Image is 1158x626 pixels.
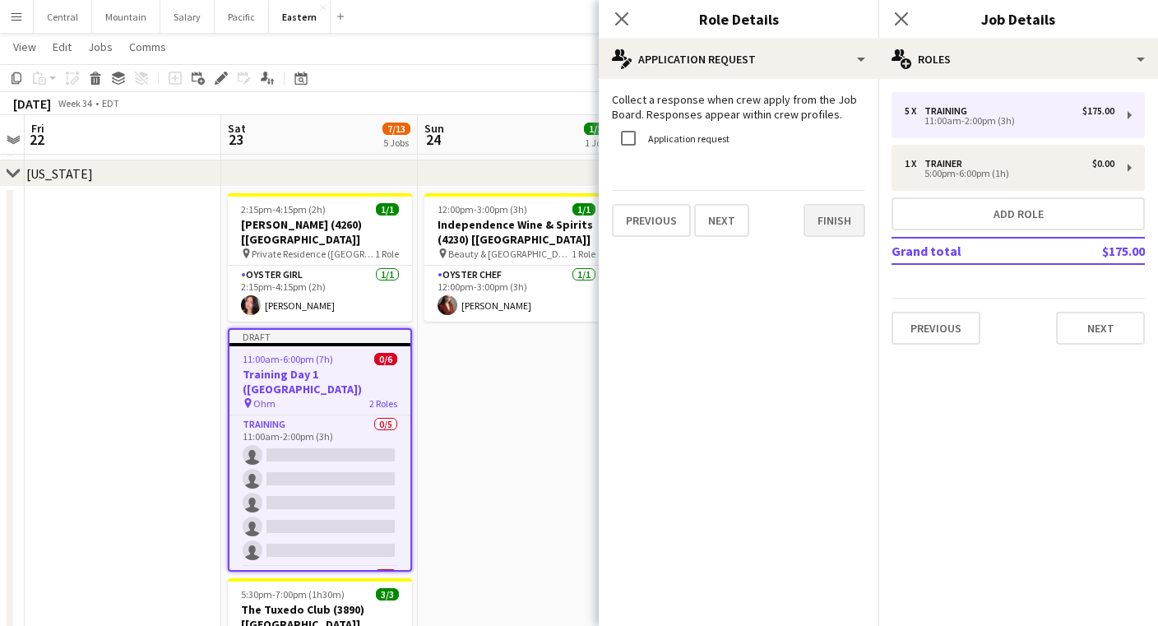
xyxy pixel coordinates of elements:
span: Private Residence ([GEOGRAPHIC_DATA], [GEOGRAPHIC_DATA]) [252,248,375,260]
span: 1/1 [376,203,399,216]
div: EDT [102,97,119,109]
div: 1 x [905,158,924,169]
span: 22 [29,130,44,149]
app-job-card: 2:15pm-4:15pm (2h)1/1[PERSON_NAME] (4260) [[GEOGRAPHIC_DATA]] Private Residence ([GEOGRAPHIC_DATA... [228,193,412,322]
span: Ohm [253,397,276,410]
div: $175.00 [1082,105,1114,117]
span: Sun [424,121,444,136]
span: 5:30pm-7:00pm (1h30m) [241,588,345,600]
span: 2 Roles [369,397,397,410]
div: Roles [878,39,1158,79]
span: 3/3 [376,588,399,600]
div: Draft [229,330,410,343]
div: 5:00pm-6:00pm (1h) [905,169,1114,178]
span: 24 [422,130,444,149]
span: 23 [225,130,246,149]
app-job-card: Draft11:00am-6:00pm (7h)0/6Training Day 1 ([GEOGRAPHIC_DATA]) Ohm2 RolesTraining0/511:00am-2:00pm... [228,328,412,572]
span: 1 Role [375,248,399,260]
span: Jobs [88,39,113,54]
div: 1 Job [585,137,606,149]
div: [DATE] [13,95,51,112]
app-job-card: 12:00pm-3:00pm (3h)1/1Independence Wine & Spirits (4230) [[GEOGRAPHIC_DATA]] Beauty & [GEOGRAPHIC... [424,193,609,322]
span: 1 Role [572,248,595,260]
button: Central [34,1,92,33]
a: Edit [46,36,78,58]
span: Comms [129,39,166,54]
label: Application request [645,132,730,145]
h3: Role Details [599,8,878,30]
a: View [7,36,43,58]
div: $0.00 [1092,158,1114,169]
td: Grand total [892,238,1048,264]
div: 5 Jobs [383,137,410,149]
h3: Training Day 1 ([GEOGRAPHIC_DATA]) [229,367,410,396]
span: 12:00pm-3:00pm (3h) [438,203,527,216]
span: Fri [31,121,44,136]
h3: [PERSON_NAME] (4260) [[GEOGRAPHIC_DATA]] [228,217,412,247]
span: 1/1 [584,123,607,135]
span: Beauty & [GEOGRAPHIC_DATA] [GEOGRAPHIC_DATA] [448,248,572,260]
span: 11:00am-6:00pm (7h) [243,353,333,365]
app-card-role: Trainer0/1 [229,567,410,623]
div: Application Request [599,39,878,79]
button: Next [1056,312,1145,345]
td: $175.00 [1048,238,1145,264]
button: Add role [892,197,1145,230]
span: 7/13 [382,123,410,135]
span: 1/1 [572,203,595,216]
button: Eastern [269,1,331,33]
a: Comms [123,36,173,58]
button: Mountain [92,1,160,33]
span: Week 34 [54,97,95,109]
h3: Job Details [878,8,1158,30]
button: Previous [612,204,691,237]
button: Next [694,204,749,237]
span: Edit [53,39,72,54]
app-card-role: Oyster Girl1/12:15pm-4:15pm (2h)[PERSON_NAME] [228,266,412,322]
span: View [13,39,36,54]
div: 5 x [905,105,924,117]
div: [US_STATE] [26,165,93,182]
button: Salary [160,1,215,33]
span: Sat [228,121,246,136]
span: 2:15pm-4:15pm (2h) [241,203,326,216]
div: Trainer [924,158,969,169]
a: Jobs [81,36,119,58]
p: Collect a response when crew apply from the Job Board. Responses appear within crew profiles. [612,92,865,122]
span: 0/6 [374,353,397,365]
button: Previous [892,312,980,345]
button: Finish [804,204,865,237]
app-card-role: Oyster Chef1/112:00pm-3:00pm (3h)[PERSON_NAME] [424,266,609,322]
div: 11:00am-2:00pm (3h) [905,117,1114,125]
h3: Independence Wine & Spirits (4230) [[GEOGRAPHIC_DATA]] [424,217,609,247]
div: Training [924,105,974,117]
app-card-role: Training0/511:00am-2:00pm (3h) [229,415,410,567]
button: Pacific [215,1,269,33]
